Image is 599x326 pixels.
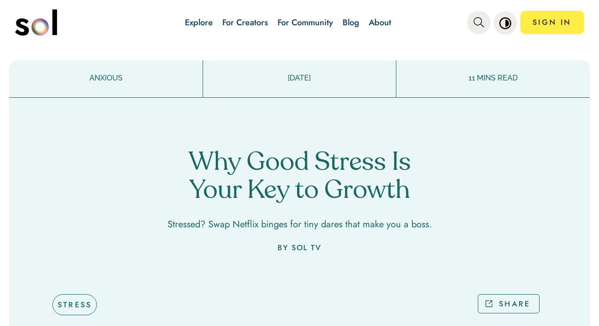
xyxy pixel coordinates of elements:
[15,6,584,39] nav: main navigation
[396,72,590,84] p: 11 MINS READ
[168,219,432,230] p: Stressed? Swap Netflix binges for tiny dares that make you a boss.
[222,16,268,29] a: For Creators
[161,149,438,205] h1: Why Good Stress Is Your Key to Growth
[499,298,530,309] p: SHARE
[343,16,359,29] a: Blog
[15,9,57,36] img: logo
[9,72,203,84] p: ANXIOUS
[369,16,391,29] a: About
[278,244,321,252] p: BY SOL TV
[185,16,213,29] a: Explore
[478,294,540,313] button: SHARE
[52,294,97,315] div: STRESS
[203,72,396,84] p: [DATE]
[278,16,333,29] a: For Community
[520,11,584,34] a: SIGN IN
